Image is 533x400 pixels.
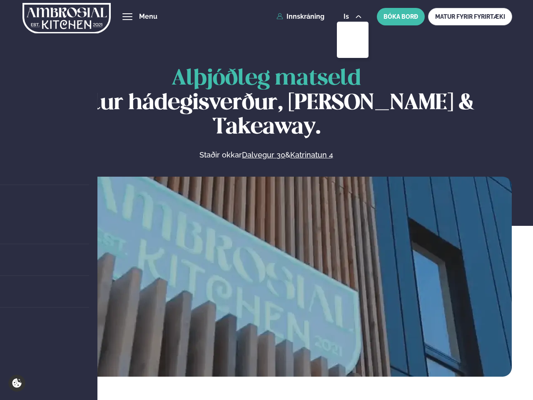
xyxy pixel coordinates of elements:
[21,67,512,140] h1: Hollur hádegisverður, [PERSON_NAME] & Takeaway.
[276,13,324,20] a: Innskráning
[172,68,361,89] span: Alþjóðleg matseld
[428,8,512,25] a: MATUR FYRIR FYRIRTÆKI
[109,150,424,160] p: Staðir okkar &
[344,13,351,20] span: is
[377,8,425,25] button: BÓKA BORÐ
[8,375,25,392] a: Cookie settings
[337,13,368,20] button: is
[242,150,285,160] a: Dalvegur 30
[22,1,111,35] img: logo
[122,12,132,22] button: hamburger
[290,150,333,160] a: Katrinatun 4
